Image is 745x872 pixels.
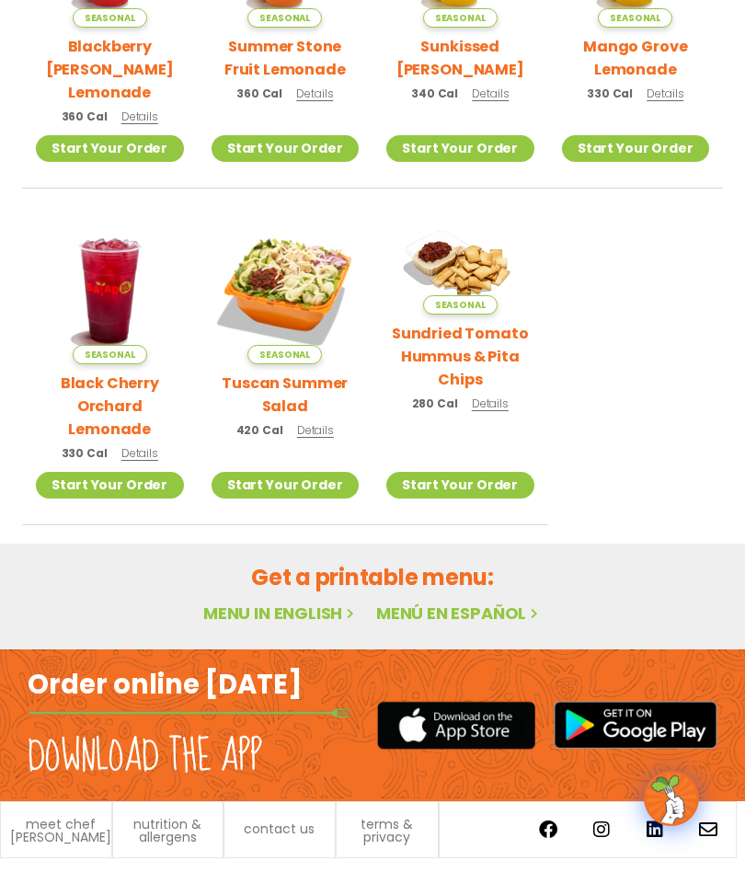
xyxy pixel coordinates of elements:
a: Start Your Order [386,135,534,162]
img: google_play [554,701,717,749]
a: meet chef [PERSON_NAME] [10,818,111,843]
a: Menú en español [376,602,542,625]
h2: Sundried Tomato Hummus & Pita Chips [386,322,534,391]
h2: Tuscan Summer Salad [212,372,360,418]
a: Start Your Order [212,472,360,499]
span: 420 Cal [236,422,283,439]
h2: Blackberry [PERSON_NAME] Lemonade [36,35,184,104]
span: 280 Cal [412,396,458,412]
h2: Black Cherry Orchard Lemonade [36,372,184,441]
img: fork [28,708,350,717]
span: Details [472,396,509,411]
a: nutrition & allergens [122,818,214,843]
a: Start Your Order [386,472,534,499]
span: Details [472,86,509,101]
span: 340 Cal [411,86,458,102]
h2: Download the app [28,731,262,783]
span: Details [647,86,683,101]
span: Seasonal [423,8,498,28]
span: 360 Cal [62,109,108,125]
img: Product photo for Sundried Tomato Hummus & Pita Chips [386,216,534,315]
span: 330 Cal [62,445,108,462]
span: Details [296,86,333,101]
span: Seasonal [247,8,322,28]
a: Start Your Order [562,135,710,162]
span: Details [121,445,158,461]
a: contact us [244,822,315,835]
img: appstore [377,699,535,752]
h2: Sunkissed [PERSON_NAME] [386,35,534,81]
a: Start Your Order [36,135,184,162]
span: Seasonal [423,295,498,315]
span: 360 Cal [236,86,282,102]
img: wpChatIcon [646,773,697,824]
img: Product photo for Black Cherry Orchard Lemonade [36,216,184,364]
span: Seasonal [247,345,322,364]
h2: Order online [DATE] [28,668,303,703]
span: Seasonal [73,345,147,364]
a: Start Your Order [212,135,360,162]
h2: Get a printable menu: [22,561,723,593]
span: Seasonal [73,8,147,28]
h2: Mango Grove Lemonade [562,35,710,81]
img: Product photo for Tuscan Summer Salad [212,216,360,364]
span: Details [121,109,158,124]
h2: Summer Stone Fruit Lemonade [212,35,360,81]
span: Details [297,422,334,438]
a: terms & privacy [346,818,430,843]
a: Menu in English [203,602,358,625]
a: Start Your Order [36,472,184,499]
span: Seasonal [598,8,672,28]
span: 330 Cal [587,86,633,102]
